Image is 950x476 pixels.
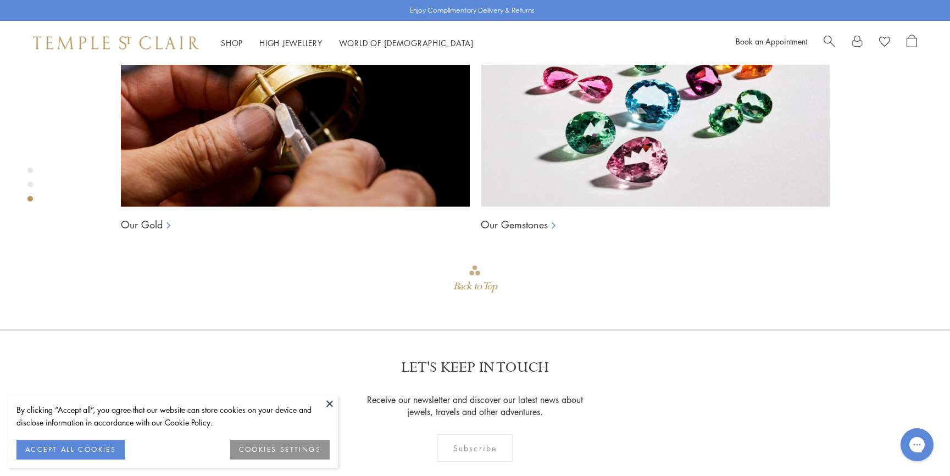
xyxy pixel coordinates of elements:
a: View Wishlist [879,35,890,51]
a: Book an Appointment [736,36,807,47]
a: Open Shopping Bag [907,35,917,51]
img: Temple St. Clair [33,36,199,49]
div: Back to Top [453,277,496,296]
a: World of [DEMOGRAPHIC_DATA]World of [DEMOGRAPHIC_DATA] [339,37,474,48]
p: LET'S KEEP IN TOUCH [401,358,549,377]
p: Enjoy Complimentary Delivery & Returns [410,5,535,16]
button: ACCEPT ALL COOKIES [16,440,125,460]
a: Our Gemstones [481,218,548,231]
iframe: Gorgias live chat messenger [895,424,939,465]
nav: Main navigation [221,36,474,50]
a: Our Gold [121,218,163,231]
div: By clicking “Accept all”, you agree that our website can store cookies on your device and disclos... [16,404,330,429]
button: COOKIES SETTINGS [230,440,330,460]
div: Product gallery navigation [27,165,33,210]
a: ShopShop [221,37,243,48]
a: Search [824,35,835,51]
div: Subscribe [437,434,513,462]
a: High JewelleryHigh Jewellery [259,37,323,48]
div: Go to top [453,264,496,296]
p: Receive our newsletter and discover our latest news about jewels, travels and other adventures. [364,394,586,418]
